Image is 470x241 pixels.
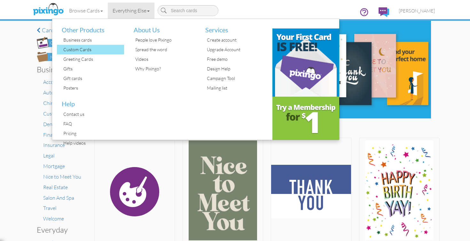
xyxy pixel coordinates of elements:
div: Gifts [62,64,124,74]
div: Business cards [62,35,124,45]
a: Travel [43,205,57,211]
a: Financial Advisor [43,132,81,138]
a: Chiropractor [43,100,72,106]
div: Why Pixingo? [134,64,196,74]
a: Salon And Spa [43,195,74,201]
img: create-own-button.png [37,37,88,49]
div: Spread the word [134,45,196,54]
div: Contact us [62,109,124,119]
input: Search cards [158,5,218,16]
div: Gift cards [62,74,124,83]
div: Pricing [62,129,124,138]
a: Insurance [43,142,65,148]
div: Create account [205,35,268,45]
h3: Everyday [37,226,83,234]
a: Browse Cards [64,3,108,19]
img: pixingo logo [31,2,65,18]
div: Campaign Tool [205,74,268,83]
a: Legal [43,152,55,159]
a: Card home [37,27,88,34]
div: Greeting Cards [62,54,124,64]
div: Upgrade Account [205,45,268,54]
a: Accounting [43,79,68,85]
div: My Projects [50,54,74,61]
div: Posters [62,83,124,93]
div: Videos [134,54,196,64]
li: Other Products [57,19,124,36]
li: Help [57,93,124,109]
a: Dental [43,121,58,127]
div: Create Your Own [50,40,85,46]
li: Services [200,19,268,36]
div: Custom Cards [62,45,124,54]
a: Nice to Meet You [43,173,81,180]
div: Free demo [205,54,268,64]
a: Everything Else [108,3,154,19]
span: [PERSON_NAME] [399,8,435,13]
img: e3c53f66-4b0a-4d43-9253-35934b16df62.png [272,97,340,140]
div: Design Help [205,64,268,74]
div: Mailing list [205,83,268,93]
img: comments.svg [379,7,389,17]
a: Real Estate [43,184,68,190]
a: Customer [43,110,65,117]
a: [PERSON_NAME] [394,3,440,19]
a: Welcome [43,215,64,222]
li: About Us [129,19,196,36]
div: Help videos [62,138,124,148]
div: People love Pixingo [134,35,196,45]
a: Mortgage [43,163,65,169]
h3: Business [37,65,83,74]
div: FAQ [62,119,124,129]
a: Automotive [43,89,69,96]
img: my-projects-button.png [37,52,88,62]
img: b31c39d9-a6cc-4959-841f-c4fb373484ab.png [272,28,340,97]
